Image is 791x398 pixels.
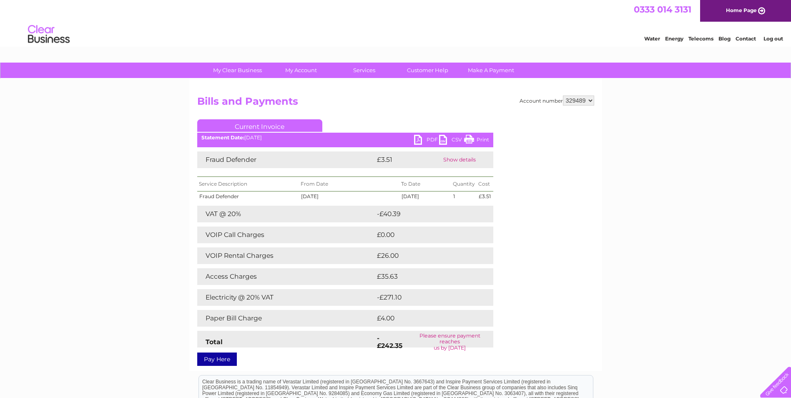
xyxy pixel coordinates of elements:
[197,227,375,243] td: VOIP Call Charges
[266,63,335,78] a: My Account
[457,63,525,78] a: Make A Payment
[375,206,478,222] td: -£40.39
[688,35,713,42] a: Telecoms
[375,268,476,285] td: £35.63
[197,191,299,202] td: Fraud Defender
[377,334,402,350] strong: -£242.35
[197,353,237,366] a: Pay Here
[197,310,375,327] td: Paper Bill Charge
[375,310,474,327] td: £4.00
[206,338,223,346] strong: Total
[330,63,399,78] a: Services
[201,134,244,141] b: Statement Date:
[375,227,474,243] td: £0.00
[441,151,493,168] td: Show details
[197,247,375,264] td: VOIP Rental Charges
[407,331,493,353] td: Please ensure payment reaches us by [DATE]
[477,177,493,191] th: Cost
[28,22,70,47] img: logo.png
[414,135,439,147] a: PDF
[451,191,477,202] td: 1
[718,35,731,42] a: Blog
[299,177,399,191] th: From Date
[375,247,477,264] td: £26.00
[477,191,493,202] td: £3.51
[451,177,477,191] th: Quantity
[399,177,452,191] th: To Date
[439,135,464,147] a: CSV
[399,191,452,202] td: [DATE]
[197,289,375,306] td: Electricity @ 20% VAT
[393,63,462,78] a: Customer Help
[736,35,756,42] a: Contact
[197,96,594,111] h2: Bills and Payments
[665,35,683,42] a: Energy
[197,135,493,141] div: [DATE]
[197,151,375,168] td: Fraud Defender
[197,268,375,285] td: Access Charges
[763,35,783,42] a: Log out
[197,206,375,222] td: VAT @ 20%
[644,35,660,42] a: Water
[375,289,478,306] td: -£271.10
[375,151,441,168] td: £3.51
[634,4,691,15] a: 0333 014 3131
[203,63,272,78] a: My Clear Business
[197,119,322,132] a: Current Invoice
[197,177,299,191] th: Service Description
[299,191,399,202] td: [DATE]
[464,135,489,147] a: Print
[199,5,593,40] div: Clear Business is a trading name of Verastar Limited (registered in [GEOGRAPHIC_DATA] No. 3667643...
[520,96,594,106] div: Account number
